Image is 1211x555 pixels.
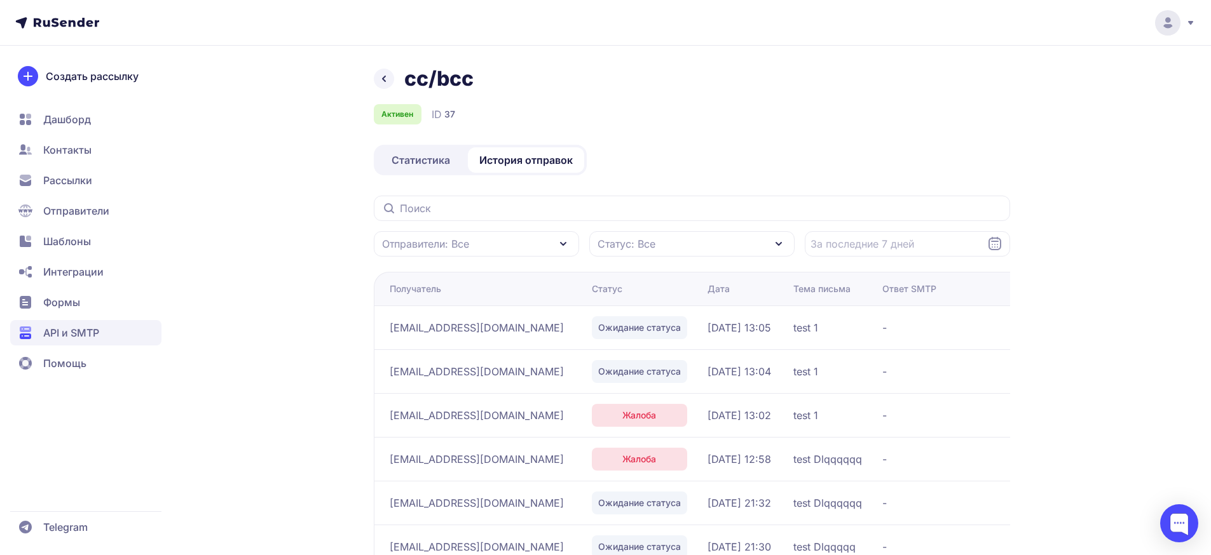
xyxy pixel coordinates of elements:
[432,107,455,122] div: ID
[882,408,1200,423] span: -
[882,364,1200,379] span: -
[43,356,86,371] span: Помощь
[390,495,564,511] span: [EMAIL_ADDRESS][DOMAIN_NAME]
[468,147,584,173] a: История отправок
[444,108,455,121] span: 37
[793,408,818,423] span: test 1
[622,453,656,465] span: Жалоба
[404,66,474,91] h1: cc/bcc
[882,539,1200,554] span: -
[708,539,771,554] span: [DATE] 21:30
[598,497,681,509] span: Ожидание статуса
[43,112,91,127] span: Дашборд
[882,283,936,295] div: Ответ SMTP
[793,364,818,379] span: test 1
[390,539,564,554] span: [EMAIL_ADDRESS][DOMAIN_NAME]
[592,283,622,295] div: Статус
[390,451,564,467] span: [EMAIL_ADDRESS][DOMAIN_NAME]
[598,365,681,378] span: Ожидание статуса
[882,495,1200,511] span: -
[374,196,1010,221] input: Поиск
[882,320,1200,335] span: -
[43,203,109,218] span: Отправители
[622,409,656,422] span: Жалоба
[43,295,80,310] span: Формы
[392,152,450,168] span: Статистика
[390,408,564,423] span: [EMAIL_ADDRESS][DOMAIN_NAME]
[390,320,564,335] span: [EMAIL_ADDRESS][DOMAIN_NAME]
[793,539,856,554] span: test Dlqqqqq
[382,236,469,251] span: Отправители: Все
[10,514,161,540] a: Telegram
[43,264,104,279] span: Интеграции
[390,364,564,379] span: [EMAIL_ADDRESS][DOMAIN_NAME]
[598,236,655,251] span: Статус: Все
[381,109,413,119] span: Активен
[793,451,862,467] span: test Dlqqqqqq
[376,147,465,173] a: Статистика
[479,152,573,168] span: История отправок
[708,408,771,423] span: [DATE] 13:02
[43,234,91,249] span: Шаблоны
[46,69,139,84] span: Создать рассылку
[793,495,862,511] span: test Dlqqqqqq
[43,142,92,157] span: Контакты
[708,283,730,295] div: Дата
[805,231,1010,257] input: Datepicker input
[43,173,92,188] span: Рассылки
[708,364,771,379] span: [DATE] 13:04
[708,495,771,511] span: [DATE] 21:32
[708,320,771,335] span: [DATE] 13:05
[390,283,441,295] div: Получатель
[793,320,818,335] span: test 1
[708,451,771,467] span: [DATE] 12:58
[793,283,851,295] div: Тема письма
[882,451,1200,467] span: -
[598,321,681,334] span: Ожидание статуса
[598,540,681,553] span: Ожидание статуса
[43,519,88,535] span: Telegram
[43,325,99,340] span: API и SMTP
